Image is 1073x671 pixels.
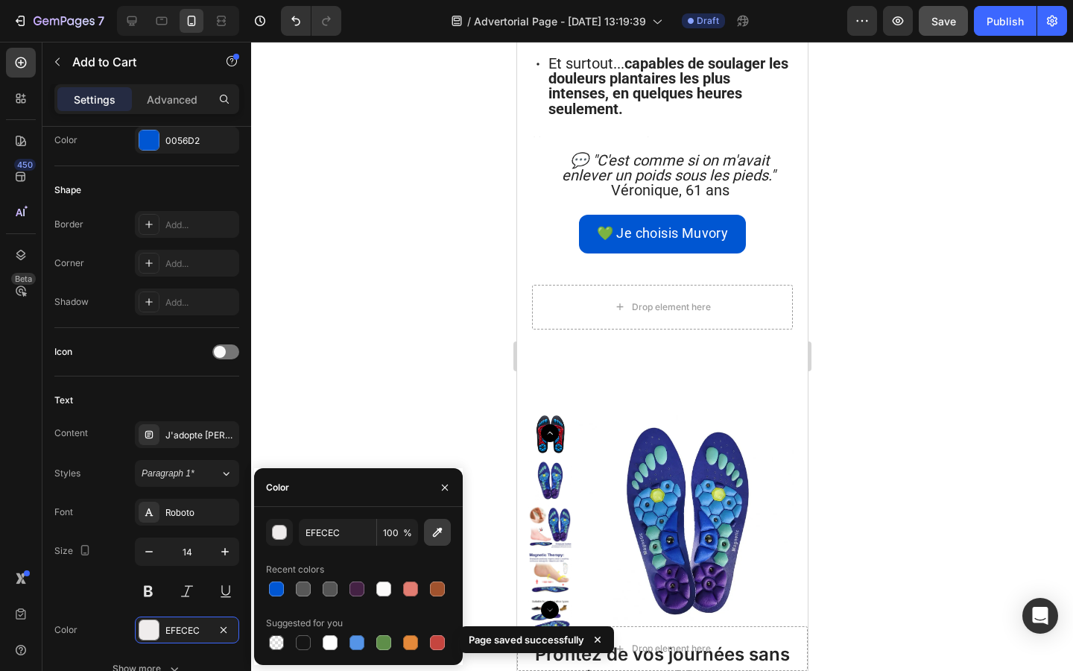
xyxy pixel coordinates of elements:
span: Draft [697,14,719,28]
div: Open Intercom Messenger [1022,598,1058,634]
button: 7 [6,6,111,36]
div: Size [54,541,94,561]
p: Add to Cart [72,53,199,71]
div: Roboto [165,506,235,520]
span: Paragraph 1* [142,467,194,480]
div: Shape [54,183,81,197]
span: Advertorial Page - [DATE] 13:19:39 [474,13,646,29]
div: Undo/Redo [281,6,341,36]
iframe: Design area [517,42,808,671]
div: Corner [54,256,84,270]
div: Shadow [54,295,89,309]
button: Paragraph 1* [135,460,239,487]
div: Icon [54,345,72,359]
p: Advanced [147,92,197,107]
div: Color [54,623,77,637]
div: Add... [165,296,235,309]
div: Border [54,218,83,231]
span: Save [931,15,956,28]
button: Publish [974,6,1036,36]
div: 450 [14,159,36,171]
div: Suggested for you [266,617,343,630]
div: J'adopte [PERSON_NAME] [165,429,235,442]
div: Font [54,505,73,519]
button: Save [919,6,968,36]
div: Add... [165,257,235,271]
p: Settings [74,92,115,107]
span: / [467,13,471,29]
div: 0056D2 [165,134,235,148]
p: 7 [98,12,104,30]
div: Add... [165,218,235,232]
p: Page saved successfully [469,632,584,647]
div: Publish [987,13,1024,29]
input: Eg: FFFFFF [299,519,376,546]
div: Recent colors [266,563,324,576]
div: Color [54,133,77,147]
div: Beta [11,273,36,285]
div: Content [54,426,88,440]
div: Color [266,481,289,494]
div: EFECEC [165,624,209,637]
div: Styles [54,467,80,480]
div: Text [54,394,73,407]
span: % [403,526,412,540]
